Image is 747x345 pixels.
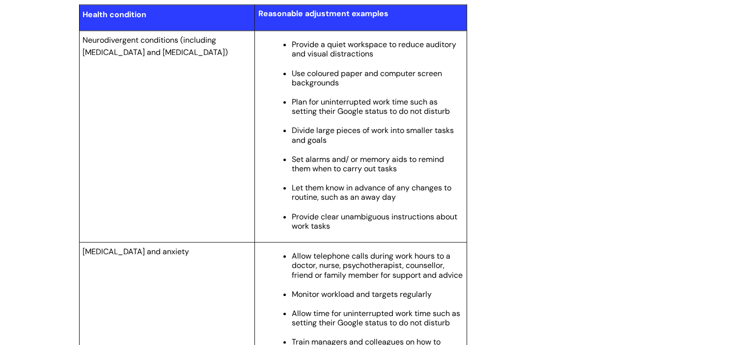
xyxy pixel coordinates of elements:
span: Plan for uninterrupted work time such as setting their Google status to do not disturb [292,97,450,116]
span: Divide large pieces of work into smaller tasks and goals [292,125,454,145]
span: Provide a quiet workspace to reduce auditory and visual distractions [292,39,456,59]
span: Provide clear unambiguous instructions about work tasks [292,212,457,231]
span: Let them know in advance of any changes to routine, such as an away day [292,183,451,202]
span: Set alarms and/ or memory aids to remind them when to carry out tasks [292,154,444,174]
span: Reasonable adjustment examples [258,8,388,19]
span: [MEDICAL_DATA] and anxiety [83,246,189,257]
span: Neurodivergent conditions (including [MEDICAL_DATA] and [MEDICAL_DATA]) [83,35,228,57]
span: Allow time for uninterrupted work time such as setting their Google status to do not disturb [292,308,460,328]
span: Monitor workload and targets regularly [292,289,432,299]
span: Use coloured paper and computer screen backgrounds [292,68,442,88]
span: Health condition [83,9,146,20]
span: Allow telephone calls during work hours to a doctor, nurse, psychotherapist, counsellor, friend o... [292,251,463,280]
